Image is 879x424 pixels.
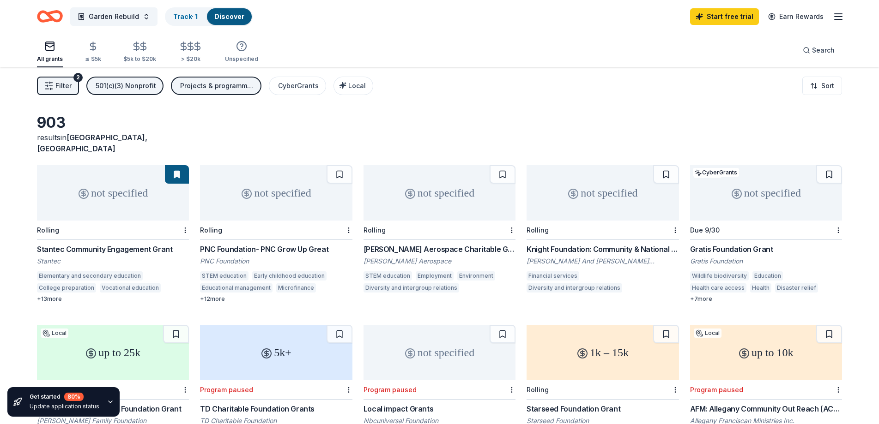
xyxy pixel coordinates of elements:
div: 5k+ [200,325,352,380]
button: 501(c)(3) Nonprofit [86,77,164,95]
span: Search [812,45,835,56]
a: Track· 1 [173,12,198,20]
button: Local [333,77,373,95]
div: Financial services [527,271,579,281]
div: Environment [457,271,495,281]
span: Filter [55,80,72,91]
div: Rolling [200,226,222,234]
div: Rolling [527,226,549,234]
div: + 7 more [690,295,842,303]
div: Program paused [690,386,743,394]
div: Local [41,328,68,338]
div: PNC Foundation [200,257,352,266]
div: Stantec Community Engagement Grant [37,244,189,255]
button: Search [795,41,842,60]
a: not specifiedRollingKnight Foundation: Community & National Initiatives[PERSON_NAME] And [PERSON_... [527,165,679,295]
div: AFM: Allegany Community Out Reach (ACOR) Grants [690,403,842,414]
span: Local [348,82,366,90]
div: Diversity and intergroup relations [364,283,459,293]
button: Garden Rebuild [70,7,158,26]
a: not specifiedLocalCyberGrantsDue 9/30Gratis Foundation GrantGratis FoundationWildlife biodiversit... [690,165,842,303]
button: Filter2 [37,77,79,95]
div: Education [752,271,783,281]
div: CyberGrants [278,80,319,91]
div: Rolling [37,226,59,234]
div: CyberGrants [693,168,739,177]
button: Track· 1Discover [165,7,253,26]
div: Due 9/30 [690,226,720,234]
div: 903 [37,113,189,132]
div: + 13 more [37,295,189,303]
a: not specifiedRolling[PERSON_NAME] Aerospace Charitable Giving[PERSON_NAME] AerospaceSTEM educatio... [364,165,515,295]
div: results [37,132,189,154]
div: [PERSON_NAME] And [PERSON_NAME] Foundation Inc [527,257,679,266]
a: not specifiedRollingStantec Community Engagement GrantStantecElementary and secondary educationCo... [37,165,189,303]
div: Rolling [364,226,386,234]
div: Disaster relief [775,283,818,293]
div: up to 25k [37,325,189,380]
div: Rolling [527,386,549,394]
div: Program paused [200,386,253,394]
div: not specified [364,325,515,380]
button: All grants [37,37,63,67]
div: [PERSON_NAME] Aerospace [364,257,515,266]
button: Sort [802,77,842,95]
a: Discover [214,12,244,20]
div: Health [750,283,771,293]
div: not specified [690,165,842,221]
a: Home [37,6,63,27]
div: Microfinance [276,283,316,293]
div: Educational management [200,283,273,293]
div: not specified [527,165,679,221]
div: PNC Foundation- PNC Grow Up Great [200,244,352,255]
button: Unspecified [225,37,258,67]
div: Employment [416,271,454,281]
div: College preparation [37,283,96,293]
button: > $20k [178,37,203,67]
div: Unspecified [225,55,258,63]
div: [PERSON_NAME] Aerospace Charitable Giving [364,244,515,255]
div: All grants [37,55,63,63]
div: up to 10k [690,325,842,380]
div: Early childhood education [252,271,327,281]
span: Sort [821,80,834,91]
div: Program paused [364,386,417,394]
div: Wildlife biodiversity [690,271,749,281]
span: [GEOGRAPHIC_DATA], [GEOGRAPHIC_DATA] [37,133,147,153]
div: Update application status [30,403,99,410]
div: Elementary and secondary education [37,271,143,281]
div: Local impact Grants [364,403,515,414]
div: 1k – 15k [527,325,679,380]
a: Start free trial [690,8,759,25]
button: CyberGrants [269,77,326,95]
div: not specified [200,165,352,221]
div: Gratis Foundation [690,257,842,266]
div: Projects & programming, Capital, General operations, Education [180,80,254,91]
button: ≤ $5k [85,37,101,67]
div: Diversity and intergroup relations [527,283,622,293]
a: Earn Rewards [763,8,829,25]
div: Stantec [37,257,189,266]
div: 80 % [64,393,84,401]
div: + 12 more [200,295,352,303]
div: $5k to $20k [123,55,156,63]
div: Health care access [690,283,746,293]
div: Get started [30,393,99,401]
button: $5k to $20k [123,37,156,67]
div: Knight Foundation: Community & National Initiatives [527,244,679,255]
div: Gratis Foundation Grant [690,244,842,255]
div: STEM education [364,271,412,281]
div: STEM education [200,271,249,281]
div: 501(c)(3) Nonprofit [96,80,156,91]
div: not specified [37,165,189,221]
div: 2 [73,73,83,82]
div: TD Charitable Foundation Grants [200,403,352,414]
span: in [37,133,147,153]
span: Garden Rebuild [89,11,139,22]
div: Starseed Foundation Grant [527,403,679,414]
div: Vocational education [100,283,161,293]
button: Projects & programming, Capital, General operations, Education [171,77,261,95]
div: > $20k [178,55,203,63]
div: ≤ $5k [85,55,101,63]
a: not specifiedRollingPNC Foundation- PNC Grow Up GreatPNC FoundationSTEM educationEarly childhood ... [200,165,352,303]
